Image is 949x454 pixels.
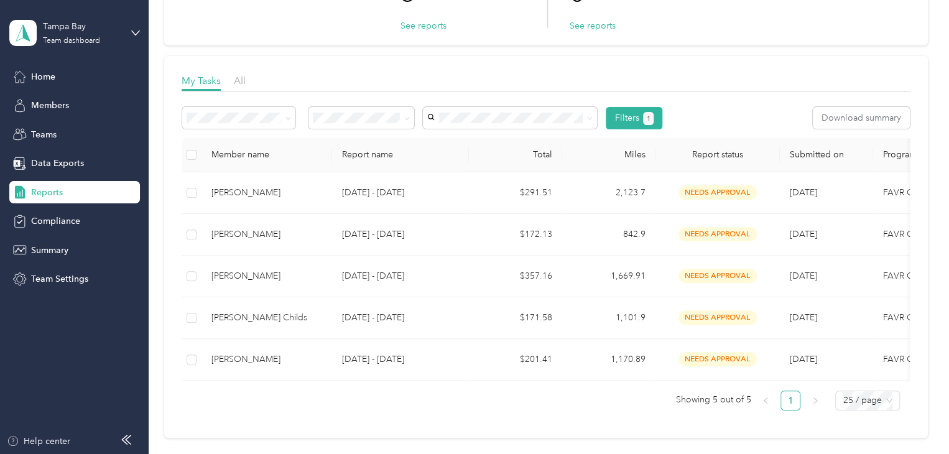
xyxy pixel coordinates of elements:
[606,107,662,129] button: Filters1
[835,391,900,410] div: Page Size
[562,214,655,256] td: 842.9
[211,269,322,283] div: [PERSON_NAME]
[211,228,322,241] div: [PERSON_NAME]
[7,435,70,448] button: Help center
[780,391,800,410] li: 1
[756,391,775,410] button: left
[211,353,322,366] div: [PERSON_NAME]
[678,269,757,283] span: needs approval
[211,311,322,325] div: [PERSON_NAME] Childs
[469,214,562,256] td: $172.13
[342,353,459,366] p: [DATE] - [DATE]
[43,37,100,45] div: Team dashboard
[647,113,650,124] span: 1
[342,311,459,325] p: [DATE] - [DATE]
[790,312,817,323] span: [DATE]
[182,75,221,86] span: My Tasks
[211,186,322,200] div: [PERSON_NAME]
[234,75,246,86] span: All
[332,138,469,172] th: Report name
[31,70,55,83] span: Home
[43,20,121,33] div: Tampa Bay
[31,186,63,199] span: Reports
[879,384,949,454] iframe: Everlance-gr Chat Button Frame
[342,269,459,283] p: [DATE] - [DATE]
[678,185,757,200] span: needs approval
[31,128,57,141] span: Teams
[31,215,80,228] span: Compliance
[201,138,332,172] th: Member name
[678,227,757,241] span: needs approval
[469,172,562,214] td: $291.51
[479,149,552,160] div: Total
[790,187,817,198] span: [DATE]
[643,112,654,125] button: 1
[31,157,84,170] span: Data Exports
[31,99,69,112] span: Members
[805,391,825,410] li: Next Page
[562,172,655,214] td: 2,123.7
[790,271,817,281] span: [DATE]
[843,391,892,410] span: 25 / page
[805,391,825,410] button: right
[812,397,819,404] span: right
[469,339,562,381] td: $201.41
[469,256,562,297] td: $357.16
[562,297,655,339] td: 1,101.9
[780,138,873,172] th: Submitted on
[790,229,817,239] span: [DATE]
[790,354,817,364] span: [DATE]
[562,339,655,381] td: 1,170.89
[675,391,751,409] span: Showing 5 out of 5
[31,272,88,285] span: Team Settings
[211,149,322,160] div: Member name
[781,391,800,410] a: 1
[756,391,775,410] li: Previous Page
[342,186,459,200] p: [DATE] - [DATE]
[570,19,616,32] button: See reports
[678,310,757,325] span: needs approval
[572,149,646,160] div: Miles
[31,244,68,257] span: Summary
[813,107,910,129] button: Download summary
[562,256,655,297] td: 1,669.91
[469,297,562,339] td: $171.58
[400,19,447,32] button: See reports
[342,228,459,241] p: [DATE] - [DATE]
[762,397,769,404] span: left
[665,149,770,160] span: Report status
[678,352,757,366] span: needs approval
